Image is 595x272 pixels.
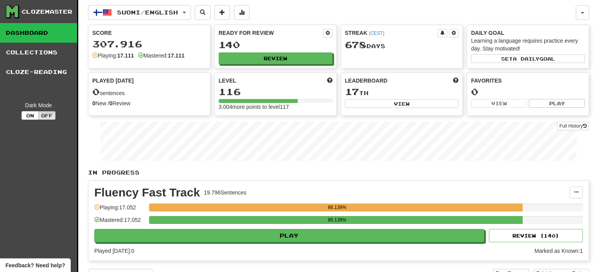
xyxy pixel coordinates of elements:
span: Suomi / English [117,9,178,16]
strong: 17.111 [117,52,134,59]
span: 17 [345,86,359,97]
div: 140 [219,40,333,50]
div: 116 [219,87,333,97]
div: Playing: [92,52,134,59]
span: This week in points, UTC [453,77,458,85]
div: Ready for Review [219,29,323,37]
button: Seta dailygoal [471,54,585,63]
div: Streak [345,29,438,37]
div: 86.139% [151,216,523,224]
div: 86.139% [151,204,523,211]
div: Dark Mode [6,101,71,109]
a: (CEST) [369,31,385,36]
span: a daily [513,56,539,61]
div: 19.796 Sentences [204,189,246,196]
div: 3.004 more points to level 117 [219,103,333,111]
div: th [345,87,459,97]
button: Play [94,229,484,242]
button: Search sentences [195,5,210,20]
button: Suomi/English [88,5,191,20]
div: 0 [471,87,585,97]
button: View [345,99,459,108]
div: Mastered: [138,52,185,59]
div: 307.916 [92,39,206,49]
div: Daily Goal [471,29,585,37]
div: Score [92,29,206,37]
div: New / Review [92,99,206,107]
button: Off [38,111,56,120]
span: Level [219,77,236,85]
div: Learning a language requires practice every day. Stay motivated! [471,37,585,52]
div: Playing: 17.052 [94,204,145,216]
button: Play [529,99,585,108]
button: Review (140) [489,229,583,242]
button: On [22,111,39,120]
span: 678 [345,39,367,50]
a: Full History [557,122,589,130]
span: Played [DATE] [92,77,134,85]
p: In Progress [88,169,589,177]
span: Open feedback widget [5,261,65,269]
button: More stats [234,5,250,20]
div: sentences [92,87,206,97]
div: Day s [345,40,459,50]
strong: 17.111 [168,52,185,59]
div: Marked as Known: 1 [534,247,583,255]
strong: 0 [92,100,95,106]
button: Review [219,52,333,64]
strong: 0 [110,100,113,106]
div: Clozemaster [22,8,72,16]
span: Leaderboard [345,77,388,85]
span: Played [DATE]: 0 [94,248,134,254]
div: Favorites [471,77,585,85]
span: 0 [92,86,100,97]
div: Fluency Fast Track [94,187,200,198]
span: Score more points to level up [327,77,333,85]
button: View [471,99,527,108]
button: Add sentence to collection [214,5,230,20]
div: Mastered: 17.052 [94,216,145,229]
